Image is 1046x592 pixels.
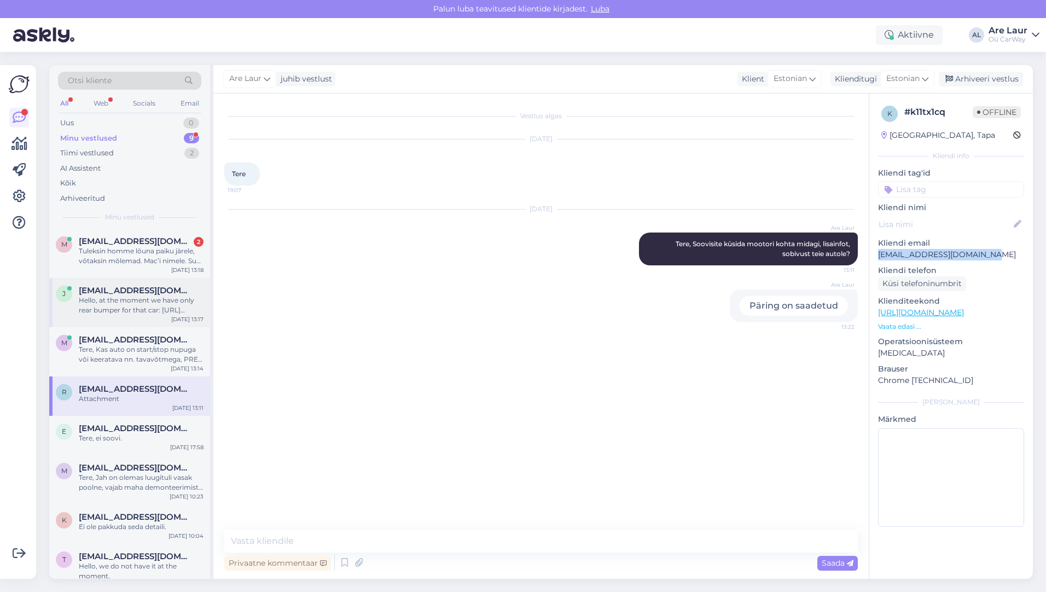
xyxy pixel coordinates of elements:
span: k [62,516,67,524]
p: [EMAIL_ADDRESS][DOMAIN_NAME] [878,249,1024,260]
span: Minu vestlused [105,212,154,222]
span: Tere, Soovisite küsida mootori kohta midagi, lisainfot, sobivust teie autole? [676,240,852,258]
div: Oü CarWay [989,35,1027,44]
div: [DATE] 10:23 [170,492,204,501]
div: Kõik [60,178,76,189]
p: Operatsioonisüsteem [878,336,1024,347]
div: [GEOGRAPHIC_DATA], Tapa [881,130,995,141]
div: Tere, ei soovi. [79,433,204,443]
span: 13:11 [813,266,855,274]
p: Kliendi telefon [878,265,1024,276]
div: [DATE] [224,204,858,214]
span: M [61,467,67,475]
span: m [61,339,67,347]
div: [DATE] 13:17 [171,315,204,323]
input: Lisa tag [878,181,1024,198]
span: Saada [822,558,853,568]
div: Email [178,96,201,111]
span: e [62,427,66,436]
span: kaarelkutsaar687@gmail.com [79,512,193,522]
span: t [62,555,66,564]
div: [DATE] 13:18 [171,266,204,274]
div: Attachment [79,394,204,404]
p: Vaata edasi ... [878,322,1024,332]
p: Chrome [TECHNICAL_ID] [878,375,1024,386]
p: Brauser [878,363,1024,375]
div: [DATE] 13:14 [171,364,204,373]
span: Estonian [774,73,807,85]
div: [DATE] 10:04 [168,532,204,540]
div: 2 [184,148,199,159]
span: rasmusjalast650@gmail.com [79,384,193,394]
div: Hello, we do not have it at the moment. [79,561,204,581]
div: Uus [60,118,74,129]
span: k [887,109,892,118]
span: mmventsel@gmail.com [79,335,193,345]
div: Tuleksin homme lõuna paiku järele, võtaksin mõlemad. Mac’i nimele. Suur tänu! [79,246,204,266]
span: r [62,388,67,396]
span: erikdzigovskyi@gmail.com [79,423,193,433]
div: Vestlus algas [224,111,858,121]
p: Kliendi nimi [878,202,1024,213]
span: Mere.mere@mail.ee [79,463,193,473]
span: Offline [973,106,1021,118]
div: [DATE] 17:58 [170,443,204,451]
div: Arhiveeritud [60,193,105,204]
span: Estonian [886,73,920,85]
div: Minu vestlused [60,133,117,144]
div: Web [91,96,111,111]
div: Tiimi vestlused [60,148,114,159]
span: jur.Podolski@mail.ru [79,286,193,295]
div: All [58,96,71,111]
div: 9 [184,133,199,144]
p: Kliendi email [878,237,1024,249]
div: [PERSON_NAME] [878,397,1024,407]
span: M [61,240,67,248]
a: Are LaurOü CarWay [989,26,1039,44]
span: Are Laur [229,73,261,85]
p: Märkmed [878,414,1024,425]
div: Ei ole pakkuda seda detaili. [79,522,204,532]
div: Küsi telefoninumbrit [878,276,966,291]
span: j [62,289,66,298]
p: Kliendi tag'id [878,167,1024,179]
div: Privaatne kommentaar [224,556,331,571]
div: Aktiivne [876,25,943,45]
span: Are Laur [813,281,855,289]
div: Hello, at the moment we have only rear bumper for that car: [URL][DOMAIN_NAME] [79,295,204,315]
p: [MEDICAL_DATA] [878,347,1024,359]
div: 0 [183,118,199,129]
div: [DATE] 13:11 [172,404,204,412]
div: 2 [194,237,204,247]
div: Kliendi info [878,151,1024,161]
span: 19:07 [228,186,269,194]
span: Otsi kliente [68,75,112,86]
div: Päring on saadetud [740,296,848,316]
p: Klienditeekond [878,295,1024,307]
div: Arhiveeri vestlus [939,72,1023,86]
a: [URL][DOMAIN_NAME] [878,307,964,317]
div: Are Laur [989,26,1027,35]
div: Tere, Kas auto on start/stop nupuga või keeratava nn. tavavõtmega, PRE võib olla nii üht kui ka t... [79,345,204,364]
input: Lisa nimi [879,218,1012,230]
div: Klienditugi [830,73,877,85]
img: Askly Logo [9,74,30,95]
div: Socials [131,96,158,111]
span: Mac.ojasmaa@gmail.com [79,236,193,246]
span: Luba [588,4,613,14]
div: AI Assistent [60,163,101,174]
div: [DATE] [224,134,858,144]
span: Are Laur [813,224,855,232]
div: Klient [737,73,764,85]
span: Tere [232,170,246,178]
span: tavpidos@gmail.com [79,552,193,561]
div: Tere, Jah on olemas luugituli vasak poolne, vajab maha demonteerimist 85€ [79,473,204,492]
div: AL [969,27,984,43]
div: juhib vestlust [276,73,332,85]
div: # k11tx1cq [904,106,973,119]
span: 13:22 [813,323,855,331]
